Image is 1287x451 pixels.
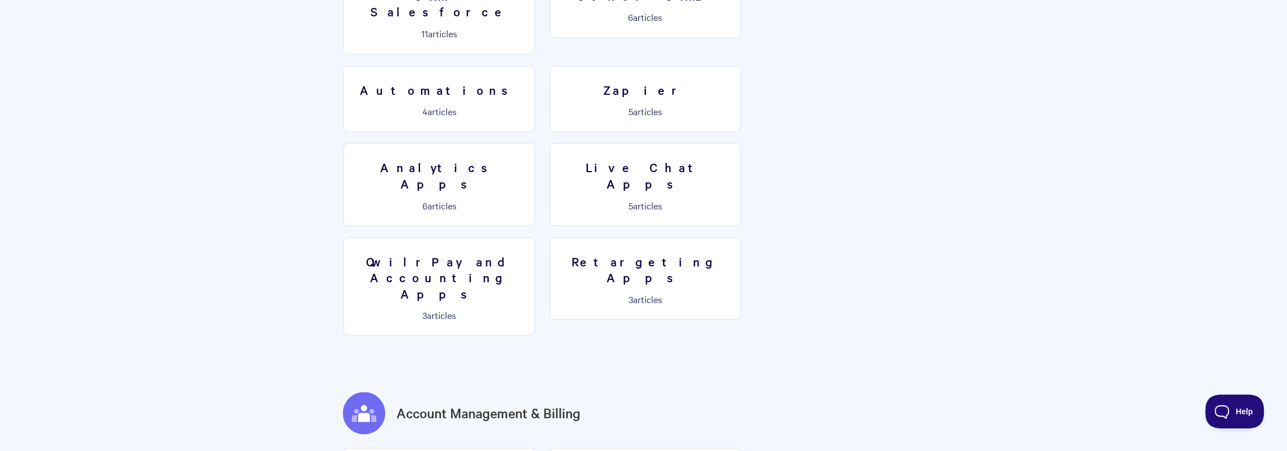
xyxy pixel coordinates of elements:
[557,294,734,304] p: articles
[549,65,741,132] a: Zapier 5articles
[351,200,527,210] p: articles
[557,200,734,210] p: articles
[629,199,633,211] span: 5
[557,253,734,285] h3: Retargeting Apps
[549,237,741,319] a: Retargeting Apps 3articles
[343,65,535,132] a: Automations 4articles
[557,159,734,191] h3: Live Chat Apps
[396,402,581,423] a: Account Management & Billing
[422,199,427,211] span: 6
[549,143,741,225] a: Live Chat Apps 5articles
[421,27,428,40] span: 11
[343,143,535,225] a: Analytics Apps 6articles
[629,104,633,117] span: 5
[557,106,734,116] p: articles
[351,253,527,301] h3: QwilrPay and Accounting Apps
[351,81,527,98] h3: Automations
[351,28,527,38] p: articles
[557,12,734,22] p: articles
[1205,395,1264,428] iframe: Toggle Customer Support
[351,309,527,319] p: articles
[422,104,427,117] span: 4
[351,106,527,116] p: articles
[628,11,633,23] span: 6
[343,237,535,336] a: QwilrPay and Accounting Apps 3articles
[629,292,633,305] span: 3
[422,308,427,321] span: 3
[557,81,734,98] h3: Zapier
[351,159,527,191] h3: Analytics Apps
